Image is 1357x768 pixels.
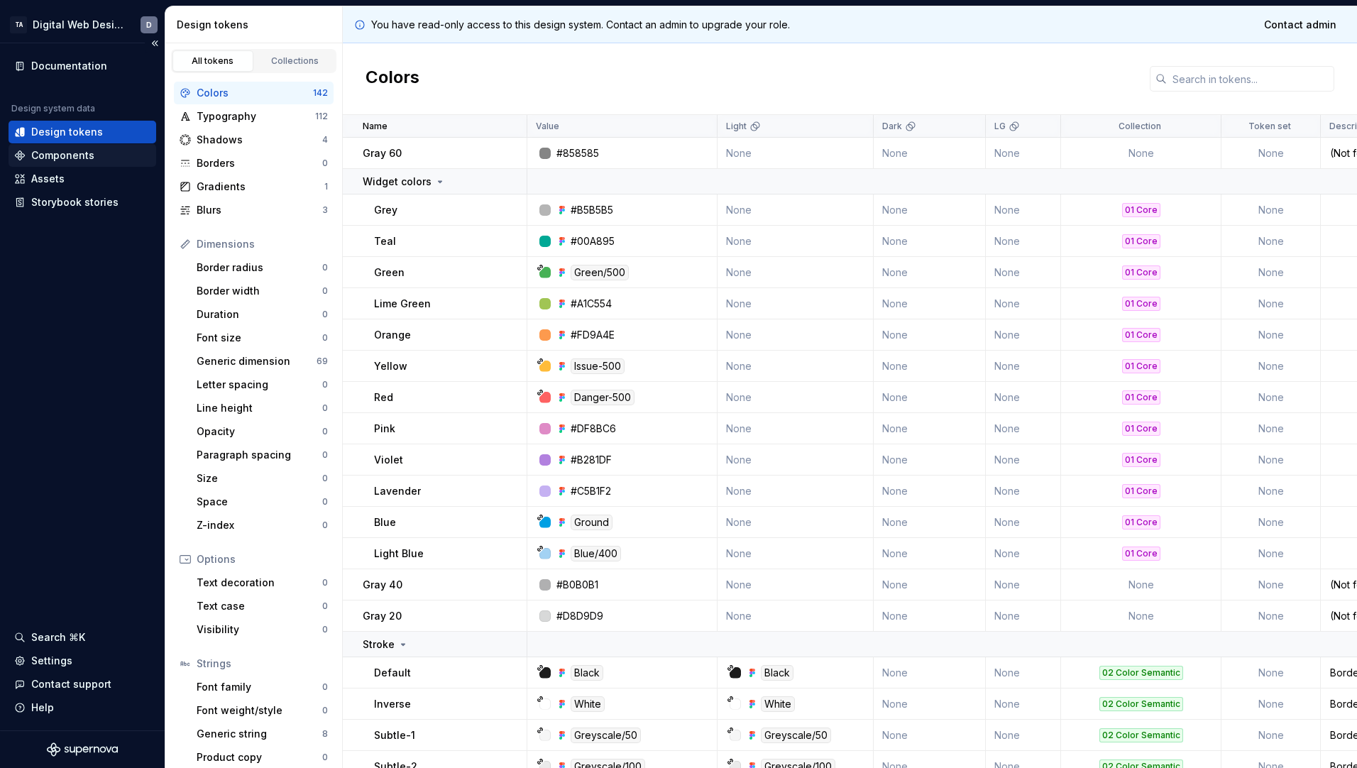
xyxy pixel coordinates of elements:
[191,280,334,302] a: Border width0
[374,484,421,498] p: Lavender
[197,109,315,124] div: Typography
[1099,697,1183,711] div: 02 Color Semantic
[11,103,95,114] div: Design system data
[313,87,328,99] div: 142
[33,18,123,32] div: Digital Web Design
[718,444,874,476] td: None
[718,476,874,507] td: None
[874,138,986,169] td: None
[874,257,986,288] td: None
[317,356,328,367] div: 69
[1122,359,1160,373] div: 01 Core
[1248,121,1291,132] p: Token set
[556,146,599,160] div: #858585
[197,727,322,741] div: Generic string
[571,665,603,681] div: Black
[718,257,874,288] td: None
[1099,666,1183,680] div: 02 Color Semantic
[718,382,874,413] td: None
[874,569,986,600] td: None
[197,260,322,275] div: Border radius
[174,175,334,198] a: Gradients1
[536,121,559,132] p: Value
[874,319,986,351] td: None
[47,742,118,757] svg: Supernova Logo
[371,18,790,32] p: You have read-only access to this design system. Contact an admin to upgrade your role.
[571,696,605,712] div: White
[986,538,1061,569] td: None
[9,168,156,190] a: Assets
[260,55,331,67] div: Collections
[191,256,334,279] a: Border radius0
[1221,257,1321,288] td: None
[1061,569,1221,600] td: None
[174,82,334,104] a: Colors142
[177,18,336,32] div: Design tokens
[1221,288,1321,319] td: None
[1119,121,1161,132] p: Collection
[1122,297,1160,311] div: 01 Core
[197,284,322,298] div: Border width
[322,624,328,635] div: 0
[986,382,1061,413] td: None
[374,328,411,342] p: Orange
[718,600,874,632] td: None
[197,448,322,462] div: Paragraph spacing
[174,152,334,175] a: Borders0
[363,146,402,160] p: Gray 60
[322,402,328,414] div: 0
[9,626,156,649] button: Search ⌘K
[363,121,388,132] p: Name
[874,351,986,382] td: None
[374,234,396,248] p: Teal
[191,373,334,396] a: Letter spacing0
[571,265,629,280] div: Green/500
[322,520,328,531] div: 0
[191,595,334,618] a: Text case0
[1099,728,1183,742] div: 02 Color Semantic
[1221,720,1321,751] td: None
[882,121,902,132] p: Dark
[1221,689,1321,720] td: None
[197,703,322,718] div: Font weight/style
[718,507,874,538] td: None
[191,676,334,698] a: Font family0
[174,199,334,221] a: Blurs3
[374,203,397,217] p: Grey
[9,144,156,167] a: Components
[322,728,328,740] div: 8
[718,288,874,319] td: None
[191,514,334,537] a: Z-index0
[1122,453,1160,467] div: 01 Core
[718,569,874,600] td: None
[718,413,874,444] td: None
[191,723,334,745] a: Generic string8
[9,696,156,719] button: Help
[9,649,156,672] a: Settings
[322,473,328,484] div: 0
[322,285,328,297] div: 0
[571,203,613,217] div: #B5B5B5
[571,328,615,342] div: #FD9A4E
[571,453,612,467] div: #B281DF
[191,490,334,513] a: Space0
[197,518,322,532] div: Z-index
[191,303,334,326] a: Duration0
[571,297,612,311] div: #A1C554
[1122,234,1160,248] div: 01 Core
[874,720,986,751] td: None
[31,630,85,644] div: Search ⌘K
[986,507,1061,538] td: None
[197,133,322,147] div: Shadows
[986,138,1061,169] td: None
[322,158,328,169] div: 0
[986,257,1061,288] td: None
[986,413,1061,444] td: None
[146,19,152,31] div: D
[322,705,328,716] div: 0
[10,16,27,33] div: TA
[874,657,986,689] td: None
[986,226,1061,257] td: None
[571,422,616,436] div: #DF8BC6
[9,55,156,77] a: Documentation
